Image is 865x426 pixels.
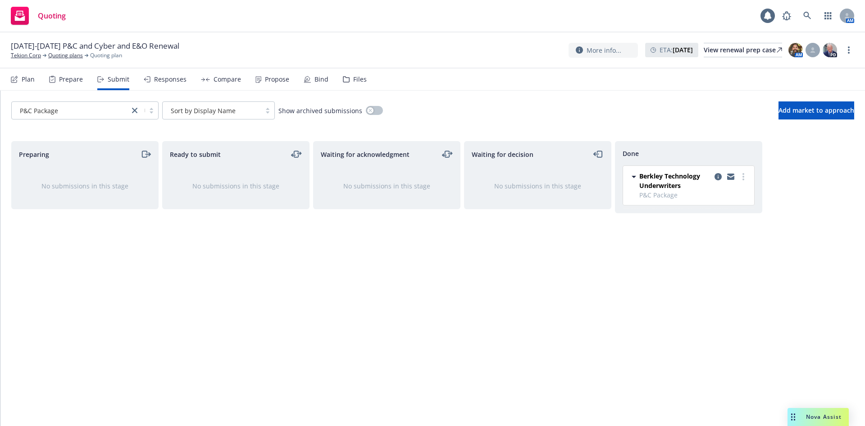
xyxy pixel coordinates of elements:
div: Propose [265,76,289,83]
div: Prepare [59,76,83,83]
span: Quoting plan [90,51,122,60]
button: Nova Assist [788,408,849,426]
div: Compare [214,76,241,83]
a: more [843,45,854,55]
img: photo [788,43,803,57]
div: No submissions in this stage [177,181,295,191]
div: Bind [314,76,328,83]
span: Nova Assist [806,413,842,421]
div: No submissions in this stage [479,181,596,191]
div: No submissions in this stage [26,181,144,191]
span: P&C Package [20,106,58,115]
a: Report a Bug [778,7,796,25]
span: Preparing [19,150,49,159]
span: Waiting for acknowledgment [321,150,410,159]
span: Berkley Technology Underwriters [639,171,711,190]
span: [DATE]-[DATE] P&C and Cyber and E&O Renewal [11,41,179,51]
span: Show archived submissions [278,106,362,115]
a: View renewal prep case [704,43,782,57]
div: No submissions in this stage [328,181,446,191]
div: Files [353,76,367,83]
span: Quoting [38,12,66,19]
a: Quoting plans [48,51,83,60]
span: P&C Package [16,106,125,115]
a: moveLeft [593,149,604,160]
button: More info... [569,43,638,58]
img: photo [823,43,837,57]
a: moveRight [140,149,151,160]
a: copy logging email [713,171,724,182]
a: moveLeftRight [291,149,302,160]
a: Switch app [819,7,837,25]
a: close [129,105,140,116]
span: Sort by Display Name [167,106,256,115]
span: ETA : [660,45,693,55]
span: Ready to submit [170,150,221,159]
div: Responses [154,76,187,83]
a: more [738,171,749,182]
a: copy logging email [725,171,736,182]
button: Add market to approach [778,101,854,119]
span: Waiting for decision [472,150,533,159]
span: Add market to approach [778,106,854,115]
span: Sort by Display Name [171,106,236,115]
strong: [DATE] [673,46,693,54]
a: moveLeftRight [442,149,453,160]
a: Quoting [7,3,69,28]
a: Tekion Corp [11,51,41,60]
a: Search [798,7,816,25]
span: P&C Package [639,190,749,200]
div: Submit [108,76,129,83]
span: More info... [587,46,621,55]
div: Drag to move [788,408,799,426]
div: Plan [22,76,35,83]
span: Done [623,149,639,158]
